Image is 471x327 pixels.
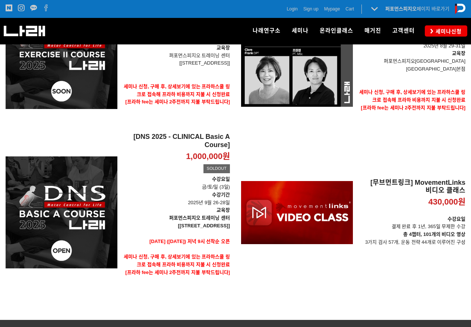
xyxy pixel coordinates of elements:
[247,18,286,44] a: 나래연구소
[358,215,465,231] p: 결제 완료 후 1년, 365일 무제한 수강
[178,223,230,228] strong: [[STREET_ADDRESS]]
[303,5,319,13] a: Sign up
[358,231,465,246] p: 3가지 검사 57개, 운동 전략 44개로 이루어진 구성
[324,5,340,13] a: Mypage
[286,18,314,44] a: 세미나
[123,191,230,207] p: 2025년 9월 26-28일
[361,105,465,110] span: [프라하 fee는 세미나 2주전까지 지불 부탁드립니다]
[403,231,465,237] strong: 총 4챕터, 101개의 비디오 영상
[125,270,230,275] span: [프라하 fee는 세미나 2주전까지 지불 부탁드립니다]
[428,197,465,208] p: 430,000원
[358,179,465,195] h2: [무브먼트링크] MovementLinks 비디오 클래스
[124,84,230,97] strong: 세미나 신청, 구매 후, 상세보기에 있는 프라하스쿨 링크로 접속해 프라하 비용까지 지불 시 신청완료
[314,18,359,44] a: 온라인클래스
[385,6,449,12] a: 퍼포먼스피지오페이지 바로가기
[186,151,230,162] p: 1,000,000원
[358,57,465,73] p: 퍼포먼스피지오[GEOGRAPHIC_DATA] [GEOGRAPHIC_DATA]본점
[392,27,415,34] span: 고객센터
[212,176,230,182] strong: 수강요일
[203,164,230,173] div: SOLDOUT
[292,27,309,34] span: 세미나
[123,59,230,67] p: [[STREET_ADDRESS]]
[169,215,230,221] strong: 퍼포먼스피지오 트레이닝 센터
[124,254,230,267] strong: 세미나 신청, 구매 후, 상세보기에 있는 프라하스쿨 링크로 접속해 프라하 비용까지 지불 시 신청완료
[433,28,462,35] span: 세미나신청
[123,175,230,191] p: 금/토/일 (3일)
[452,50,465,56] strong: 교육장
[287,5,298,13] a: Login
[448,216,465,222] strong: 수강요일
[123,133,230,149] h2: [DNS 2025 - CLINICAL Basic A Course]
[345,5,354,13] a: Cart
[125,99,230,105] span: [프라하 fee는 세미나 2주전까지 지불 부탁드립니다]
[425,25,467,36] a: 세미나신청
[364,27,381,34] span: 매거진
[359,89,465,103] strong: 세미나 신청, 구매 후, 상세보기에 있는 프라하스쿨 링크로 접속해 프라하 비용까지 지불 시 신청완료
[149,239,230,244] span: [DATE] ([DATE]) 저녁 9시 선착순 오픈
[216,207,230,213] strong: 교육장
[385,6,417,12] strong: 퍼포먼스피지오
[358,179,465,246] a: [무브먼트링크] MovementLinks 비디오 클래스 430,000원 수강요일결제 완료 후 1년, 365일 무제한 수강총 4챕터, 101개의 비디오 영상3가지 검사 57개,...
[320,27,353,34] span: 온라인클래스
[253,27,281,34] span: 나래연구소
[359,18,387,44] a: 매거진
[212,192,230,197] strong: 수강기간
[216,45,230,50] strong: 교육장
[123,133,230,292] a: [DNS 2025 - CLINICAL Basic A Course] 1,000,000원 SOLDOUT 수강요일금/토/일 (3일)수강기간 2025년 9월 26-28일교육장퍼포먼스...
[123,52,230,60] p: 퍼포먼스피지오 트레이닝 센터
[387,18,420,44] a: 고객센터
